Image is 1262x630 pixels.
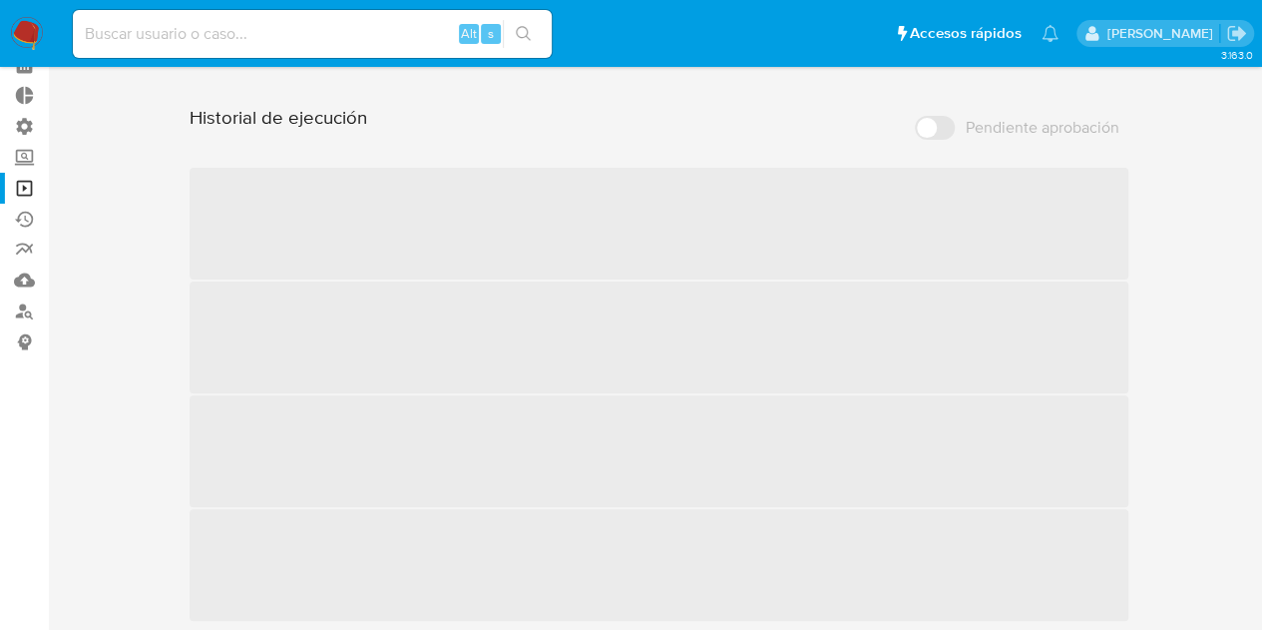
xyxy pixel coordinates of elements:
[910,23,1022,44] span: Accesos rápidos
[1226,23,1247,44] a: Salir
[488,24,494,43] span: s
[503,20,544,48] button: search-icon
[1106,24,1219,43] p: deisyesperanza.cardenas@mercadolibre.com.co
[1220,47,1252,63] span: 3.163.0
[1042,25,1058,42] a: Notificaciones
[461,24,477,43] span: Alt
[73,21,552,47] input: Buscar usuario o caso...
